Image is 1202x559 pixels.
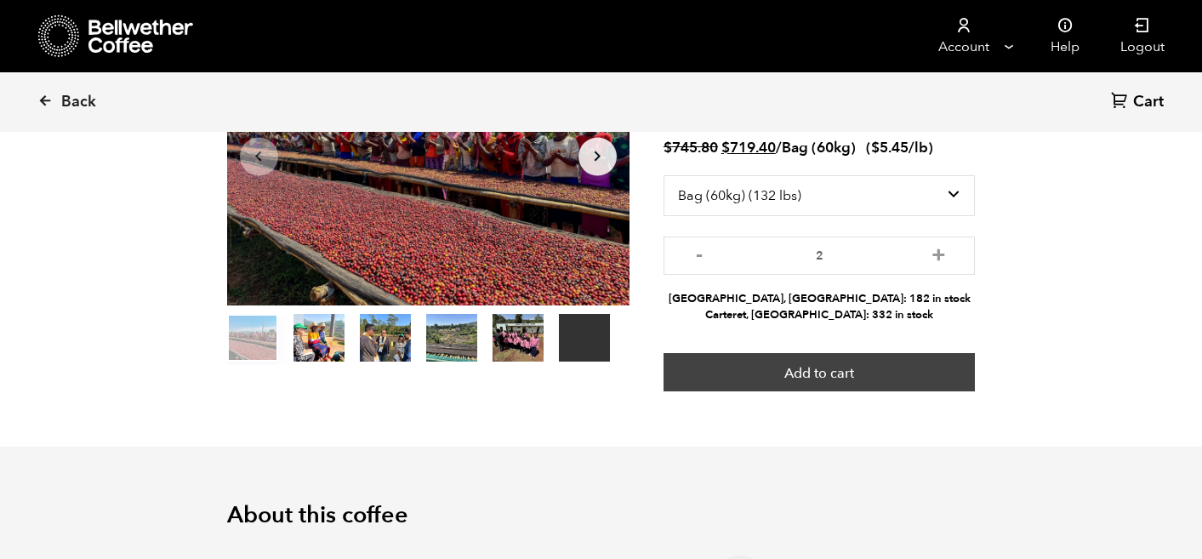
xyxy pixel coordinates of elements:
a: Cart [1111,91,1168,114]
span: ( ) [866,138,933,157]
button: - [689,245,710,262]
bdi: 719.40 [721,138,776,157]
li: Carteret, [GEOGRAPHIC_DATA]: 332 in stock [664,307,976,323]
bdi: 5.45 [871,138,909,157]
span: $ [721,138,730,157]
span: $ [664,138,672,157]
span: Cart [1133,92,1164,112]
button: Add to cart [664,353,976,392]
span: / [776,138,782,157]
button: + [928,245,949,262]
span: /lb [909,138,928,157]
video: Your browser does not support the video tag. [559,314,610,362]
h2: About this coffee [227,502,976,529]
li: [GEOGRAPHIC_DATA], [GEOGRAPHIC_DATA]: 182 in stock [664,291,976,307]
span: $ [871,138,880,157]
bdi: 745.80 [664,138,718,157]
span: Back [61,92,96,112]
span: Bag (60kg) [782,138,856,157]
